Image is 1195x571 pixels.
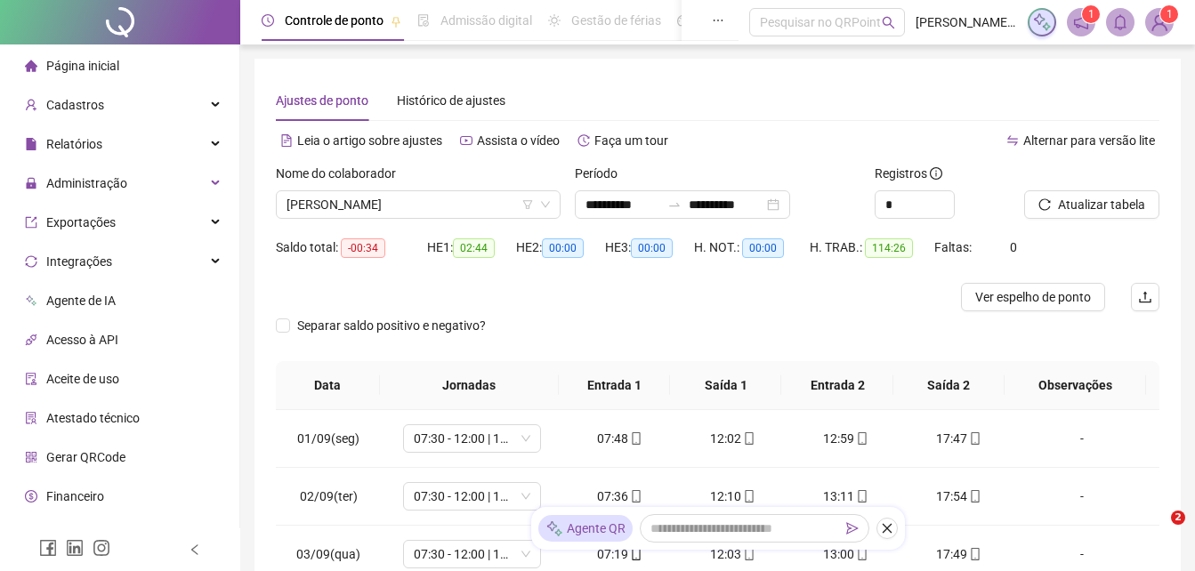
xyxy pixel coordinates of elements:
span: swap-right [667,197,682,212]
span: 07:30 - 12:00 | 13:00 - 17:30 [414,425,530,452]
span: 07:30 - 12:00 | 13:00 - 17:30 [414,483,530,510]
div: 17:49 [916,544,1001,564]
span: -00:34 [341,238,385,258]
span: close [881,522,893,535]
span: Página inicial [46,59,119,73]
th: Saída 1 [670,361,781,410]
div: 12:02 [690,429,775,448]
button: Atualizar tabela [1024,190,1159,219]
span: 0 [1010,240,1017,254]
span: audit [25,373,37,385]
sup: Atualize o seu contato no menu Meus Dados [1160,5,1178,23]
th: Entrada 2 [781,361,892,410]
span: linkedin [66,539,84,557]
span: notification [1073,14,1089,30]
span: mobile [967,548,981,560]
span: 01/09(seg) [297,431,359,446]
span: file-text [280,134,293,147]
th: Saída 2 [893,361,1005,410]
span: user-add [25,99,37,111]
span: left [189,543,201,556]
div: 12:59 [803,429,888,448]
div: H. NOT.: [694,237,810,258]
span: mobile [854,548,868,560]
span: file [25,138,37,150]
span: pushpin [391,16,401,27]
span: 00:00 [742,238,784,258]
span: 2 [1171,511,1185,525]
span: RISSA SOUZA SANTOS [287,191,550,218]
th: Data [276,361,380,410]
span: solution [25,412,37,424]
span: Ajustes de ponto [276,93,368,108]
span: reload [1038,198,1051,211]
span: Alternar para versão lite [1023,133,1155,148]
div: HE 3: [605,237,694,258]
span: 114:26 [865,238,913,258]
div: Agente QR [538,515,633,542]
div: - [1029,429,1134,448]
iframe: Intercom live chat [1134,511,1177,553]
img: sparkle-icon.fc2bf0ac1784a2077858766a79e2daf3.svg [1032,12,1052,32]
span: 1 [1088,8,1094,20]
span: Gerar QRCode [46,450,125,464]
span: 03/09(qua) [296,547,360,561]
span: Integrações [46,254,112,269]
span: mobile [854,432,868,445]
span: facebook [39,539,57,557]
span: export [25,216,37,229]
span: Atualizar tabela [1058,195,1145,214]
span: Financeiro [46,489,104,503]
span: Controle de ponto [285,13,384,28]
img: sparkle-icon.fc2bf0ac1784a2077858766a79e2daf3.svg [545,519,563,538]
span: Agente de IA [46,294,116,308]
span: Aceite de uso [46,372,119,386]
span: Administração [46,176,127,190]
span: mobile [741,490,755,503]
div: - [1029,544,1134,564]
span: sun [548,14,561,27]
span: dollar [25,490,37,503]
span: 00:00 [542,238,584,258]
sup: 1 [1082,5,1100,23]
div: H. TRAB.: [810,237,934,258]
span: Ver espelho de ponto [975,287,1091,307]
span: sync [25,255,37,268]
span: Atestado técnico [46,411,140,425]
span: api [25,334,37,346]
span: instagram [93,539,110,557]
span: Histórico de ajustes [397,93,505,108]
span: Exportações [46,215,116,229]
span: send [846,522,859,535]
span: mobile [967,432,981,445]
label: Nome do colaborador [276,164,408,183]
span: mobile [967,490,981,503]
span: Observações [1019,375,1132,395]
span: qrcode [25,451,37,463]
span: file-done [417,14,430,27]
div: 07:48 [577,429,662,448]
label: Período [575,164,629,183]
span: youtube [460,134,472,147]
span: mobile [741,432,755,445]
span: Cadastros [46,98,104,112]
span: to [667,197,682,212]
th: Observações [1005,361,1146,410]
span: lock [25,177,37,189]
div: 12:10 [690,487,775,506]
span: Registros [875,164,942,183]
span: info-circle [930,167,942,180]
span: Gestão de férias [571,13,661,28]
span: history [577,134,590,147]
span: down [540,199,551,210]
div: HE 1: [427,237,516,258]
span: Admissão digital [440,13,532,28]
span: 07:30 - 12:00 | 13:00 - 17:30 [414,541,530,567]
span: Leia o artigo sobre ajustes [297,133,442,148]
div: 13:11 [803,487,888,506]
div: - [1029,487,1134,506]
div: 13:00 [803,544,888,564]
img: 31980 [1146,9,1173,36]
span: swap [1006,134,1019,147]
span: Faltas: [934,240,974,254]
